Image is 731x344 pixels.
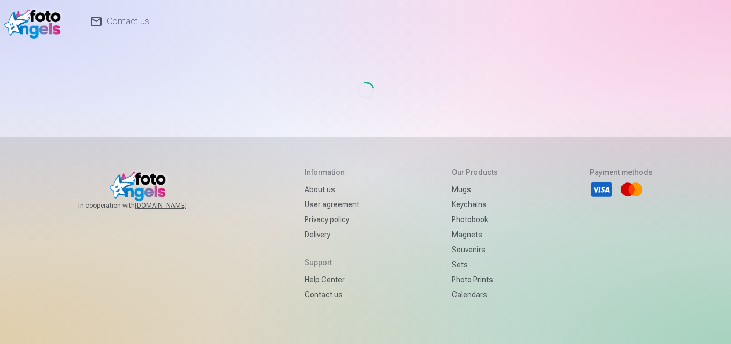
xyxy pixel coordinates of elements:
a: About us [305,182,359,197]
a: Keychains [452,197,498,212]
a: Help Center [305,272,359,287]
a: Mugs [452,182,498,197]
a: User agreement [305,197,359,212]
h5: Payment methods [590,167,653,178]
a: Contact us [305,287,359,302]
a: Magnets [452,227,498,242]
a: [DOMAIN_NAME] [135,201,213,210]
a: Calendars [452,287,498,302]
a: Delivery [305,227,359,242]
a: Souvenirs [452,242,498,257]
h5: Our products [452,167,498,178]
a: Privacy policy [305,212,359,227]
span: In cooperation with [78,201,213,210]
li: Visa [590,178,613,201]
a: Sets [452,257,498,272]
h5: Support [305,257,359,268]
h5: Information [305,167,359,178]
li: Mastercard [620,178,643,201]
a: Photo prints [452,272,498,287]
img: /v1 [4,4,66,39]
a: Photobook [452,212,498,227]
